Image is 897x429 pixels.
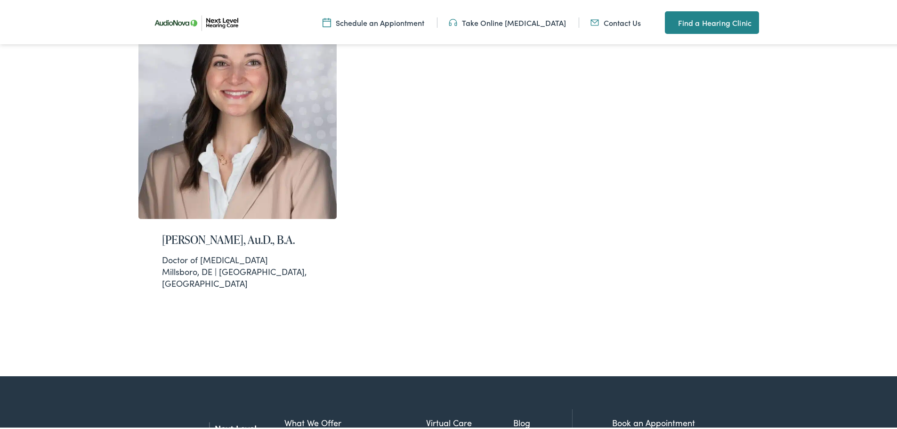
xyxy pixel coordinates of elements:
div: Millsboro, DE | [GEOGRAPHIC_DATA], [GEOGRAPHIC_DATA] [162,252,314,288]
a: Book an Appointment [612,415,695,427]
img: A map pin icon in teal indicates location-related features or services. [665,15,673,26]
a: Find a Hearing Clinic [665,9,759,32]
img: An icon representing mail communication is presented in a unique teal color. [590,16,599,26]
a: Take Online [MEDICAL_DATA] [449,16,566,26]
a: What We Offer [284,414,426,427]
a: Virtual Care [426,414,514,427]
img: Calendar icon representing the ability to schedule a hearing test or hearing aid appointment at N... [323,16,331,26]
img: An icon symbolizing headphones, colored in teal, suggests audio-related services or features. [449,16,457,26]
a: Schedule an Appiontment [323,16,424,26]
a: Contact Us [590,16,641,26]
a: Blog [513,414,572,427]
h2: [PERSON_NAME], Au.D., B.A. [162,231,314,245]
div: Doctor of [MEDICAL_DATA] [162,252,314,264]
